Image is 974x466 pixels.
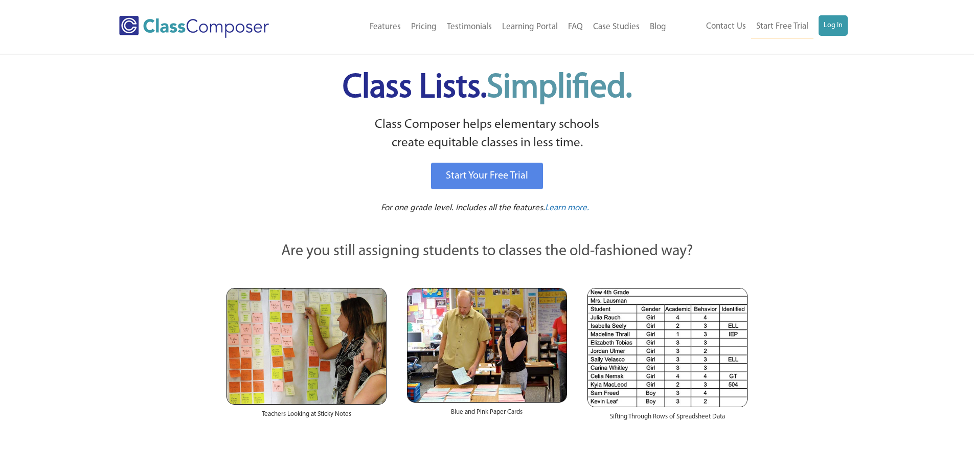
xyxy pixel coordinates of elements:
p: Class Composer helps elementary schools create equitable classes in less time. [225,116,750,153]
a: Log In [819,15,848,36]
a: Features [365,16,406,38]
a: Start Your Free Trial [431,163,543,189]
img: Spreadsheets [587,288,748,407]
span: Simplified. [487,72,632,105]
div: Sifting Through Rows of Spreadsheet Data [587,407,748,432]
a: Pricing [406,16,442,38]
div: Teachers Looking at Sticky Notes [226,405,387,429]
a: Case Studies [588,16,645,38]
span: Learn more. [545,204,589,212]
img: Blue and Pink Paper Cards [407,288,567,402]
a: Blog [645,16,671,38]
a: Contact Us [701,15,751,38]
img: Class Composer [119,16,269,38]
div: Blue and Pink Paper Cards [407,403,567,427]
a: Learning Portal [497,16,563,38]
span: Class Lists. [343,72,632,105]
a: Testimonials [442,16,497,38]
img: Teachers Looking at Sticky Notes [226,288,387,405]
nav: Header Menu [671,15,848,38]
a: Start Free Trial [751,15,813,38]
p: Are you still assigning students to classes the old-fashioned way? [226,240,748,263]
span: Start Your Free Trial [446,171,528,181]
a: Learn more. [545,202,589,215]
nav: Header Menu [311,16,671,38]
span: For one grade level. Includes all the features. [381,204,545,212]
a: FAQ [563,16,588,38]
